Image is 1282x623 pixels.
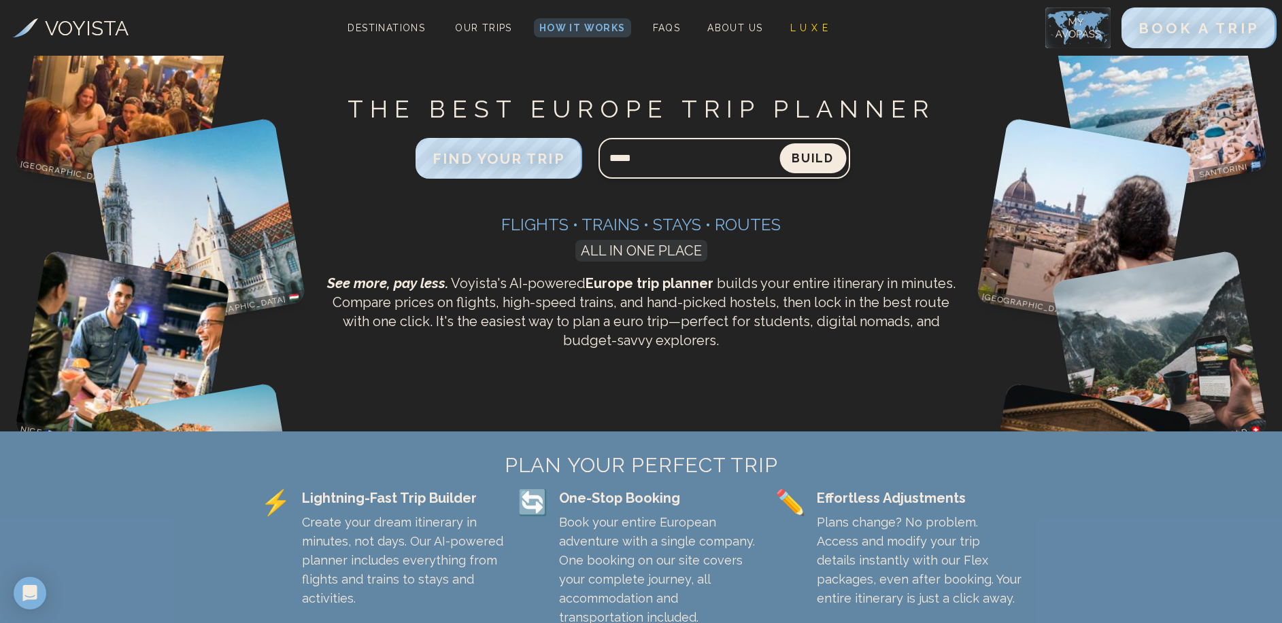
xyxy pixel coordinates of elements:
[775,488,806,516] span: ✏️
[14,577,46,609] div: Open Intercom Messenger
[976,118,1193,334] img: Florence
[416,138,581,179] button: FIND YOUR TRIP
[779,143,846,173] button: Build
[302,488,507,508] div: Lightning-Fast Trip Builder
[518,488,548,516] span: 🔄
[586,275,713,291] strong: Europe trip planner
[790,22,829,33] span: L U X E
[1045,7,1111,48] img: My Account
[817,513,1022,608] p: Plans change? No problem. Access and modify your trip details instantly with our Flex packages, e...
[327,275,448,291] span: See more, pay less.
[326,274,956,350] p: Voyista's AI-powered builds your entire itinerary in minutes. Compare prices on flights, high-spe...
[559,488,764,508] div: One-Stop Booking
[326,94,956,124] h1: THE BEST EUROPE TRIP PLANNER
[1051,250,1268,467] img: Gimmelwald
[575,240,707,262] span: ALL IN ONE PLACE
[302,513,507,608] p: Create your dream itinerary in minutes, not days. Our AI-powered planner includes everything from...
[433,150,564,167] span: FIND YOUR TRIP
[1121,7,1277,48] button: BOOK A TRIP
[817,488,1022,508] div: Effortless Adjustments
[260,453,1022,478] h2: PLAN YOUR PERFECT TRIP
[416,154,581,166] a: FIND YOUR TRIP
[1121,23,1277,36] a: BOOK A TRIP
[45,13,129,43] h3: VOYISTA
[534,18,631,37] a: How It Works
[13,13,129,43] a: VOYISTA
[342,17,431,57] span: Destinations
[14,250,231,467] img: Nice
[598,142,783,175] input: Search query
[707,22,762,33] span: About Us
[450,18,518,37] a: Our Trips
[90,118,307,334] img: Budapest
[539,22,626,33] span: How It Works
[1138,20,1260,37] span: BOOK A TRIP
[13,18,38,37] img: Voyista Logo
[647,18,686,37] a: FAQs
[702,18,768,37] a: About Us
[455,22,512,33] span: Our Trips
[785,18,834,37] a: L U X E
[326,214,956,236] h3: Flights • Trains • Stays • Routes
[260,488,291,516] span: ⚡
[653,22,681,33] span: FAQs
